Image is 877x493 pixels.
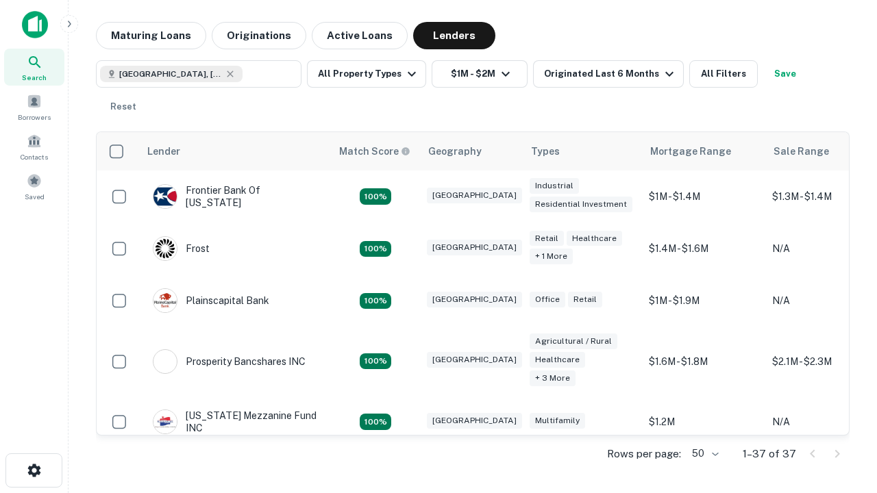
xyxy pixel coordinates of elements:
a: Search [4,49,64,86]
div: Mortgage Range [650,143,731,160]
td: $1.4M - $1.6M [642,223,765,275]
iframe: Chat Widget [808,383,877,449]
div: Sale Range [774,143,829,160]
div: Frontier Bank Of [US_STATE] [153,184,317,209]
th: Geography [420,132,523,170]
div: Industrial [530,178,579,194]
span: Saved [25,191,45,202]
img: picture [153,237,177,260]
button: All Property Types [307,60,426,88]
div: Healthcare [567,231,622,246]
div: 50 [687,444,721,464]
div: Types [531,143,560,160]
h6: Match Score [339,144,408,159]
button: Active Loans [312,22,408,49]
div: [GEOGRAPHIC_DATA] [427,413,522,429]
div: [GEOGRAPHIC_DATA] [427,292,522,307]
div: Matching Properties: 6, hasApolloMatch: undefined [360,353,391,370]
img: picture [153,185,177,208]
img: picture [153,410,177,433]
div: Retail [568,292,602,307]
th: Types [523,132,642,170]
div: + 3 more [530,370,576,386]
div: Matching Properties: 4, hasApolloMatch: undefined [360,188,391,205]
div: Lender [147,143,180,160]
p: 1–37 of 37 [743,446,796,462]
div: Geography [428,143,482,160]
span: Borrowers [18,112,51,123]
button: Reset [101,93,145,121]
button: Originations [212,22,306,49]
img: capitalize-icon.png [22,11,48,38]
div: Residential Investment [530,197,632,212]
span: Search [22,72,47,83]
th: Lender [139,132,331,170]
div: Plainscapital Bank [153,288,269,313]
img: picture [153,350,177,373]
div: Matching Properties: 5, hasApolloMatch: undefined [360,414,391,430]
div: Matching Properties: 4, hasApolloMatch: undefined [360,241,391,257]
div: Healthcare [530,352,585,368]
div: Retail [530,231,564,246]
div: [GEOGRAPHIC_DATA] [427,188,522,203]
span: Contacts [21,151,48,162]
div: Frost [153,236,210,261]
div: Originated Last 6 Months [544,66,678,82]
img: picture [153,289,177,312]
button: All Filters [689,60,758,88]
th: Capitalize uses an advanced AI algorithm to match your search with the best lender. The match sco... [331,132,420,170]
th: Mortgage Range [642,132,765,170]
div: Prosperity Bancshares INC [153,349,306,374]
div: Office [530,292,565,307]
div: + 1 more [530,249,573,264]
td: $1.2M [642,396,765,448]
button: $1M - $2M [432,60,528,88]
div: Capitalize uses an advanced AI algorithm to match your search with the best lender. The match sco... [339,144,410,159]
a: Saved [4,168,64,205]
div: [GEOGRAPHIC_DATA] [427,240,522,255]
div: Agricultural / Rural [530,333,617,349]
a: Borrowers [4,88,64,125]
td: $1.6M - $1.8M [642,327,765,396]
div: [US_STATE] Mezzanine Fund INC [153,409,317,434]
td: $1M - $1.9M [642,275,765,327]
div: Multifamily [530,413,585,429]
button: Lenders [413,22,495,49]
span: [GEOGRAPHIC_DATA], [GEOGRAPHIC_DATA], [GEOGRAPHIC_DATA] [119,68,222,80]
a: Contacts [4,128,64,165]
div: Matching Properties: 4, hasApolloMatch: undefined [360,293,391,309]
button: Maturing Loans [96,22,206,49]
div: [GEOGRAPHIC_DATA] [427,352,522,368]
td: $1M - $1.4M [642,170,765,223]
button: Originated Last 6 Months [533,60,684,88]
p: Rows per page: [607,446,681,462]
button: Save your search to get updates of matches that match your search criteria. [763,60,807,88]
